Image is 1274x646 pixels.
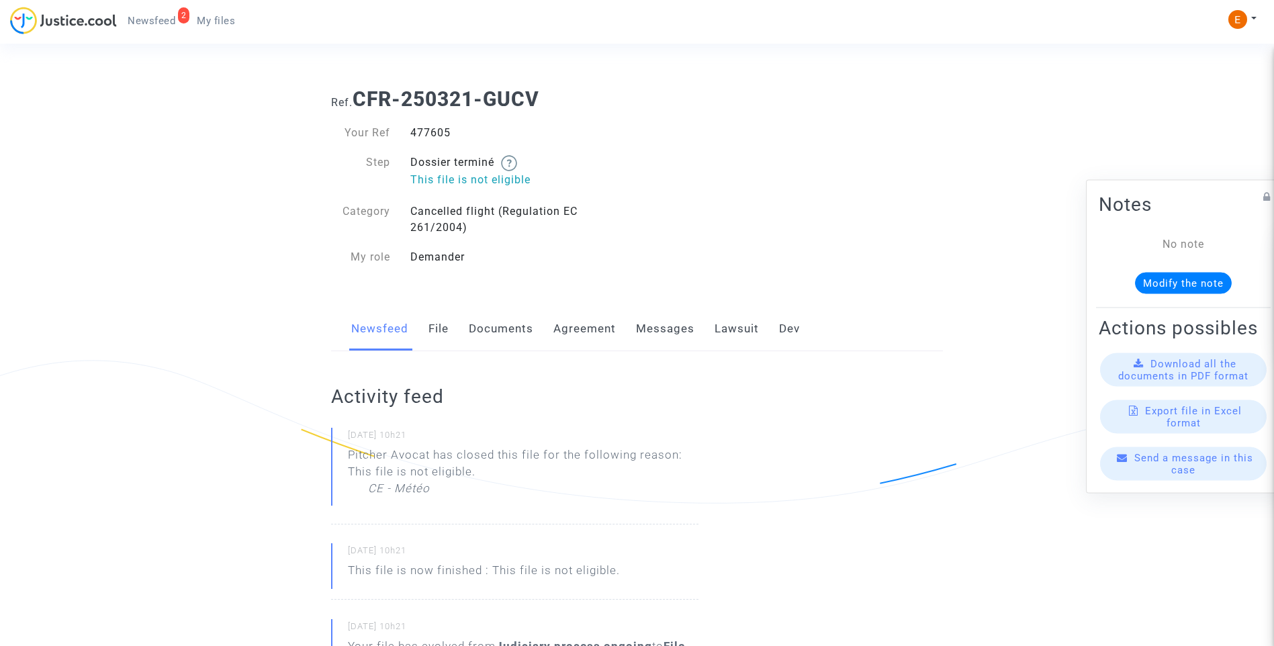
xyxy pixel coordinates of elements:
[128,15,175,27] span: Newsfeed
[400,154,637,190] div: Dossier terminé
[553,307,616,351] a: Agreement
[1135,273,1232,294] button: Modify the note
[348,545,698,562] small: [DATE] 10h21
[1118,358,1248,382] span: Download all the documents in PDF format
[636,307,694,351] a: Messages
[410,171,627,188] p: This file is not eligible
[1134,452,1253,476] span: Send a message in this case
[715,307,759,351] a: Lawsuit
[428,307,449,351] a: File
[353,87,539,111] b: CFR-250321-GUCV
[321,154,400,190] div: Step
[1228,10,1247,29] img: ACg8ocIeiFvHKe4dA5oeRFd_CiCnuxWUEc1A2wYhRJE3TTWt=s96-c
[351,307,408,351] a: Newsfeed
[178,7,190,24] div: 2
[348,447,698,504] div: Pitcher Avocat has closed this file for the following reason: This file is not eligible.
[400,249,637,265] div: Demander
[1099,316,1268,340] h2: Actions possibles
[469,307,533,351] a: Documents
[197,15,235,27] span: My files
[348,429,698,447] small: [DATE] 10h21
[10,7,117,34] img: jc-logo.svg
[321,125,400,141] div: Your Ref
[321,203,400,236] div: Category
[779,307,800,351] a: Dev
[368,480,430,504] p: CE - Météo
[117,11,186,31] a: 2Newsfeed
[348,562,620,586] p: This file is now finished : This file is not eligible.
[186,11,246,31] a: My files
[501,155,517,171] img: help.svg
[348,620,698,638] small: [DATE] 10h21
[1099,193,1268,216] h2: Notes
[1145,405,1242,429] span: Export file in Excel format
[1119,236,1248,252] div: No note
[400,203,637,236] div: Cancelled flight (Regulation EC 261/2004)
[331,96,353,109] span: Ref.
[331,385,698,408] h2: Activity feed
[321,249,400,265] div: My role
[400,125,637,141] div: 477605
